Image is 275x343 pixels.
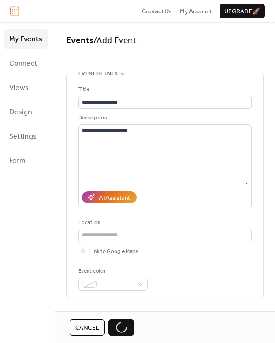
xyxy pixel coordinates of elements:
[9,129,37,144] span: Settings
[142,6,172,16] a: Contact Us
[78,309,117,318] span: Date and time
[9,105,32,119] span: Design
[9,32,42,46] span: My Events
[9,81,29,95] span: Views
[180,7,212,16] span: My Account
[220,4,265,18] button: Upgrade🚀
[78,85,250,94] div: Title
[78,218,250,227] div: Location
[4,151,48,170] a: Form
[70,319,104,336] button: Cancel
[9,56,37,71] span: Connect
[10,6,19,16] img: logo
[99,193,130,202] div: AI Assistant
[66,32,93,49] a: Events
[78,267,146,276] div: Event color
[4,29,48,49] a: My Events
[4,53,48,73] a: Connect
[78,69,118,79] span: Event details
[82,191,137,203] button: AI Assistant
[78,113,250,123] div: Description
[9,154,26,168] span: Form
[180,6,212,16] a: My Account
[4,126,48,146] a: Settings
[89,247,138,256] span: Link to Google Maps
[75,323,99,332] span: Cancel
[224,7,260,16] span: Upgrade 🚀
[4,78,48,97] a: Views
[142,7,172,16] span: Contact Us
[4,102,48,122] a: Design
[93,32,137,49] span: / Add Event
